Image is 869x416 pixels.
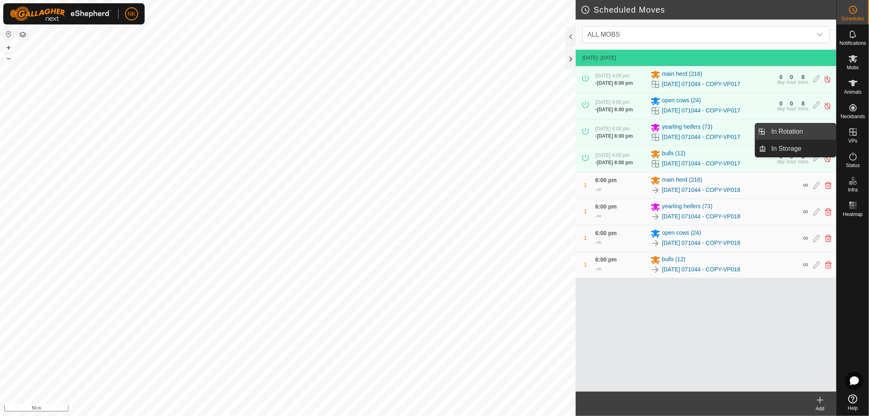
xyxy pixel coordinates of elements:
[597,265,601,272] span: ∞
[584,26,812,43] span: ALL MOBS
[843,212,863,217] span: Heatmap
[597,212,601,219] span: ∞
[790,74,793,80] div: 0
[662,255,686,265] span: bulls (12)
[595,126,629,132] span: [DATE] 4:00 pm
[597,186,601,193] span: ∞
[595,264,601,274] div: -
[772,144,802,154] span: In Storage
[582,55,598,61] span: [DATE]
[651,265,660,275] img: To
[662,229,701,238] span: open cows (24)
[662,239,740,247] a: [DATE] 071044 - COPY-VP018
[597,80,633,86] span: [DATE] 6:00 pm
[847,65,859,70] span: Mobs
[595,211,601,221] div: -
[662,176,702,185] span: main herd (216)
[662,159,740,168] a: [DATE] 071044 - COPY-VP017
[584,261,587,268] span: 1
[848,406,858,411] span: Help
[777,159,785,164] div: day
[844,90,862,95] span: Animals
[595,106,633,113] div: -
[587,31,620,38] span: ALL MOBS
[812,26,828,43] div: dropdown trigger
[651,238,660,248] img: To
[837,391,869,414] a: Help
[767,141,836,157] a: In Storage
[597,133,633,139] span: [DATE] 6:00 pm
[798,106,808,111] div: mins
[595,132,633,140] div: -
[651,212,660,222] img: To
[840,41,866,46] span: Notifications
[767,123,836,140] a: In Rotation
[662,149,686,159] span: bulls (12)
[798,159,808,164] div: mins
[598,55,616,61] span: - [DATE]
[803,207,808,216] span: ∞
[755,123,836,140] li: In Rotation
[595,159,633,166] div: -
[787,106,796,111] div: hour
[595,256,617,263] span: 6:00 pm
[772,127,803,136] span: In Rotation
[662,265,740,274] a: [DATE] 071044 - COPY-VP018
[803,181,808,189] span: ∞
[595,177,617,183] span: 6:00 pm
[787,159,796,164] div: hour
[662,123,713,132] span: yearling heifers (73)
[824,154,832,163] img: Turn off schedule move
[595,152,629,158] span: [DATE] 4:00 pm
[787,80,796,85] div: hour
[662,70,702,79] span: main herd (216)
[824,101,832,110] img: Turn off schedule move
[779,74,783,80] div: 0
[651,185,660,195] img: To
[804,405,836,412] div: Add
[595,238,601,247] div: -
[584,208,587,215] span: 1
[848,139,857,143] span: VPs
[755,141,836,157] li: In Storage
[595,79,633,87] div: -
[584,235,587,241] span: 1
[662,80,740,88] a: [DATE] 071044 - COPY-VP017
[597,160,633,165] span: [DATE] 6:00 pm
[777,80,785,85] div: day
[662,106,740,115] a: [DATE] 071044 - COPY-VP017
[581,5,836,15] h2: Scheduled Moves
[662,96,701,106] span: open cows (24)
[18,30,28,40] button: Map Layers
[846,163,860,168] span: Status
[662,212,740,221] a: [DATE] 071044 - COPY-VP018
[595,73,629,79] span: [DATE] 4:00 pm
[128,10,135,18] span: NK
[662,186,740,194] a: [DATE] 071044 - COPY-VP018
[595,185,601,194] div: -
[848,187,858,192] span: Infra
[802,74,805,80] div: 8
[4,29,13,39] button: Reset Map
[597,239,601,246] span: ∞
[803,260,808,269] span: ∞
[584,182,587,188] span: 1
[841,16,864,21] span: Schedules
[4,53,13,63] button: –
[779,101,783,106] div: 0
[798,80,808,85] div: mins
[662,202,713,212] span: yearling heifers (73)
[10,7,112,21] img: Gallagher Logo
[777,106,785,111] div: day
[597,107,633,112] span: [DATE] 6:00 pm
[256,405,286,413] a: Privacy Policy
[790,101,793,106] div: 0
[595,99,629,105] span: [DATE] 4:00 pm
[4,43,13,53] button: +
[840,114,865,119] span: Neckbands
[803,234,808,242] span: ∞
[595,230,617,236] span: 6:00 pm
[802,101,805,106] div: 8
[662,133,740,141] a: [DATE] 071044 - COPY-VP017
[296,405,320,413] a: Contact Us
